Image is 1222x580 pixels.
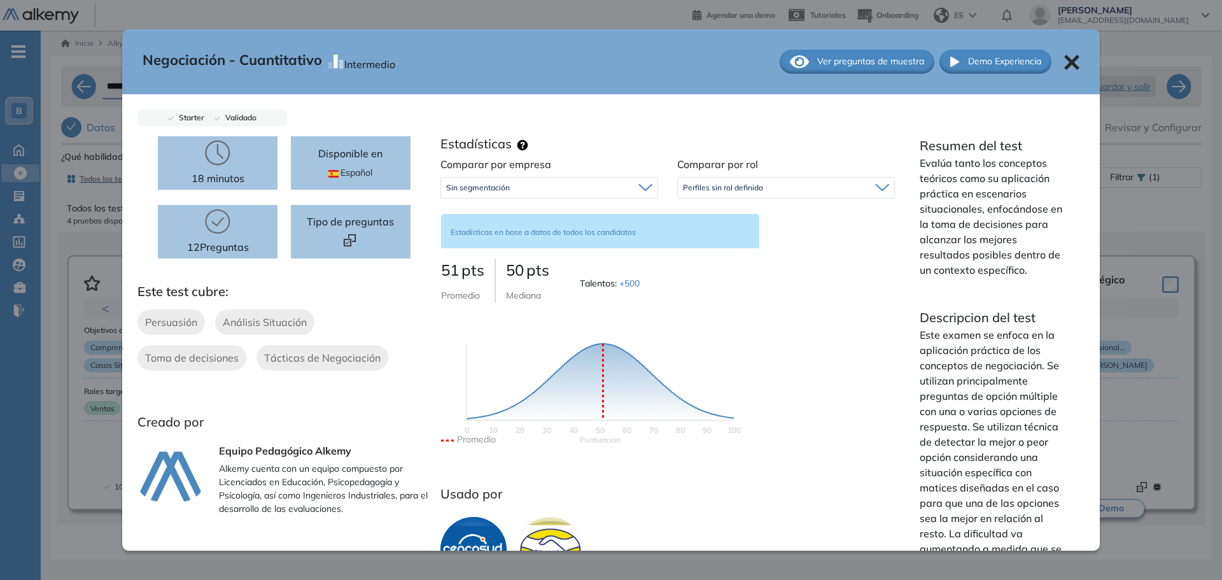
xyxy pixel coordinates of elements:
[174,113,204,122] span: Starter
[676,425,685,435] text: 80
[328,166,372,180] span: Español
[489,425,498,435] text: 10
[143,50,322,74] span: Negociación - Cuantitativo
[817,55,924,68] span: Ver preguntas de muestra
[220,113,256,122] span: Validado
[145,350,239,365] span: Toma de decisiones
[569,425,578,435] text: 40
[580,277,642,290] span: Talentos :
[441,290,480,301] span: Promedio
[464,425,468,435] text: 0
[506,258,549,281] p: 50
[622,425,631,435] text: 60
[580,435,621,444] text: Scores
[344,234,356,246] img: Format test logo
[223,315,307,330] span: Análisis Situación
[264,350,381,365] span: Tácticas de Negociación
[506,290,541,301] span: Mediana
[968,55,1041,68] span: Demo Experiencia
[516,425,524,435] text: 20
[451,227,636,237] span: Estadísticas en base a datos de todos los candidatos
[920,136,1069,155] p: Resumen del test
[344,52,395,72] div: Intermedio
[649,425,658,435] text: 70
[187,239,249,255] p: 12 Preguntas
[542,425,551,435] text: 30
[461,260,484,279] span: pts
[137,445,204,511] img: author-avatar
[457,434,496,445] text: Promedio
[727,425,740,435] text: 100
[440,486,895,502] h3: Usado por
[596,425,605,435] text: 50
[219,445,431,457] h3: Equipo Pedagógico Alkemy
[328,170,339,178] img: ESP
[307,214,394,229] span: Tipo de preguntas
[446,183,510,193] span: Sin segmentación
[441,258,484,281] p: 51
[145,315,197,330] span: Persuasión
[440,136,512,152] h3: Estadísticas
[619,278,640,289] span: +500
[703,425,712,435] text: 90
[219,462,431,516] p: Alkemy cuenta con un equipo compuesto por Licenciados en Educación, Psicopedagogía y Psicología, ...
[920,155,1069,278] p: Evalúa tanto los conceptos teóricos como su aplicación práctica en escenarios situacionales, enfo...
[440,158,551,171] span: Comparar por empresa
[526,260,549,279] span: pts
[137,284,431,299] h3: Este test cubre:
[137,414,431,430] h3: Creado por
[920,308,1069,327] p: Descripcion del test
[192,171,244,186] p: 18 minutos
[920,327,1069,572] p: Este examen se enfoca en la aplicación práctica de los conceptos de negociación. Se utilizan prin...
[683,183,763,193] span: Perfiles sin rol definido
[677,158,758,171] span: Comparar por rol
[318,146,383,161] p: Disponible en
